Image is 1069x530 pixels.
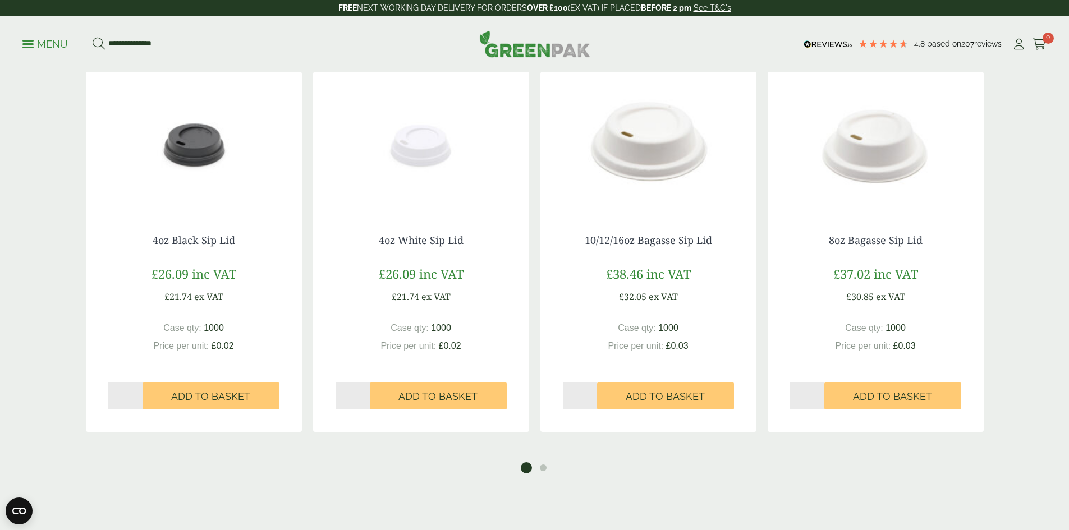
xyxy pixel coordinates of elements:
i: My Account [1012,39,1026,50]
img: 4oz White Sip Lid [313,72,529,212]
a: 4oz Black Sip Lid [153,233,235,247]
span: ex VAT [876,291,905,303]
a: See T&C's [694,3,731,12]
bdi: 30.85 [846,291,874,303]
span: £ [379,265,386,282]
span: 1000 [204,323,224,333]
bdi: 0.03 [893,341,916,351]
img: GreenPak Supplies [479,30,590,57]
span: inc VAT [419,265,464,282]
strong: OVER £100 [527,3,568,12]
span: £ [846,291,851,303]
span: £ [439,341,444,351]
p: Menu [22,38,68,51]
span: Case qty: [163,323,201,333]
span: Price per unit: [835,341,891,351]
span: 1000 [886,323,906,333]
a: 8oz Bagasse Sip Lid [829,233,923,247]
span: £ [392,291,397,303]
span: 1000 [431,323,451,333]
span: Price per unit: [608,341,663,351]
button: Add to Basket [370,382,507,409]
strong: FREE [338,3,357,12]
button: Open CMP widget [6,497,33,524]
strong: BEFORE 2 pm [641,3,691,12]
bdi: 0.02 [439,341,461,351]
span: Add to Basket [853,390,932,403]
button: Add to Basket [597,382,734,409]
a: 0 [1033,36,1047,53]
span: £ [893,341,898,351]
span: £ [833,265,840,282]
span: £ [619,291,624,303]
span: £ [606,265,613,282]
span: £ [152,265,158,282]
span: Case qty: [618,323,656,333]
bdi: 26.09 [152,265,189,282]
span: £ [164,291,169,303]
bdi: 37.02 [833,265,870,282]
a: 4oz White Sip Lid [379,233,464,247]
span: £ [666,341,671,351]
span: Price per unit: [380,341,436,351]
div: 4.79 Stars [858,39,909,49]
span: Price per unit: [153,341,209,351]
img: REVIEWS.io [804,40,852,48]
span: inc VAT [874,265,918,282]
span: Based on [927,39,961,48]
img: 4oz Black Slip Lid [86,72,302,212]
bdi: 38.46 [606,265,643,282]
span: 1000 [658,323,678,333]
bdi: 26.09 [379,265,416,282]
bdi: 21.74 [164,291,192,303]
span: 4.8 [914,39,927,48]
a: Menu [22,38,68,49]
span: ex VAT [421,291,451,303]
span: Add to Basket [626,390,705,403]
img: 5330025 Bagasse Sip Lid fits 8oz [768,72,984,212]
span: Case qty: [391,323,429,333]
button: 2 of 2 [538,462,549,473]
bdi: 21.74 [392,291,419,303]
span: 207 [961,39,974,48]
button: Add to Basket [143,382,279,409]
span: ex VAT [194,291,223,303]
span: Case qty: [845,323,883,333]
span: Add to Basket [171,390,250,403]
button: 1 of 2 [521,462,532,473]
span: ex VAT [649,291,678,303]
bdi: 32.05 [619,291,646,303]
span: Add to Basket [398,390,478,403]
a: 10/12/16oz Bagasse Sip Lid [585,233,712,247]
span: £ [212,341,217,351]
i: Cart [1033,39,1047,50]
span: inc VAT [646,265,691,282]
bdi: 0.03 [666,341,689,351]
button: Add to Basket [824,382,961,409]
img: 5330026 Bagasse Sip Lid fits 12:16oz [540,72,756,212]
bdi: 0.02 [212,341,234,351]
span: 0 [1043,33,1054,44]
span: reviews [974,39,1002,48]
span: inc VAT [192,265,236,282]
